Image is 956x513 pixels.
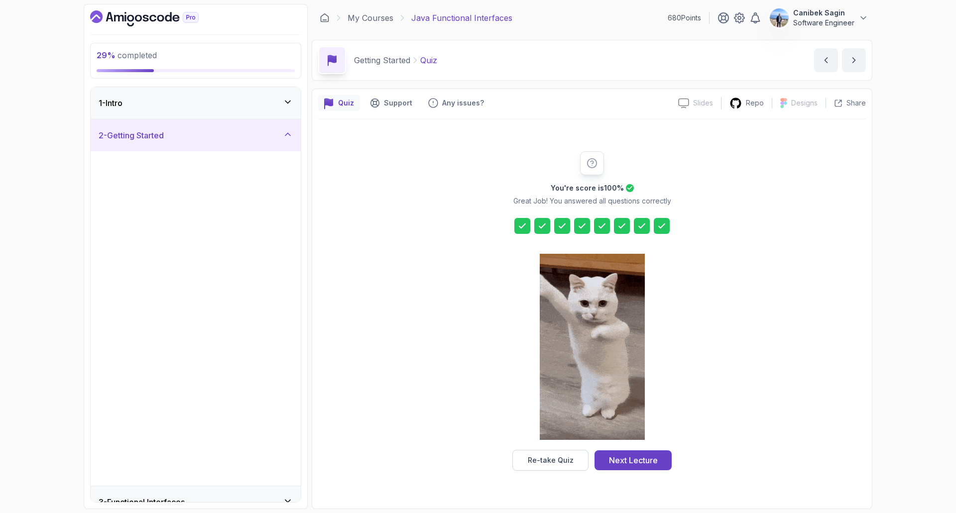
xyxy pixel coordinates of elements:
button: Next Lecture [595,450,672,470]
a: Dashboard [320,13,330,23]
a: Dashboard [90,10,222,26]
button: user profile imageCanibek SaginSoftware Engineer [769,8,868,28]
p: Slides [693,98,713,108]
h3: 2 - Getting Started [99,129,164,141]
p: Great Job! You answered all questions correctly [513,196,671,206]
a: My Courses [348,12,393,24]
p: Support [384,98,412,108]
div: Re-take Quiz [528,455,574,465]
p: Quiz [420,54,437,66]
p: Share [846,98,866,108]
span: 29 % [97,50,116,60]
p: Software Engineer [793,18,854,28]
button: next content [842,48,866,72]
p: Canibek Sagin [793,8,854,18]
button: 2-Getting Started [91,119,301,151]
div: Next Lecture [609,454,658,466]
p: Repo [746,98,764,108]
img: cool-cat [540,254,645,440]
button: Re-take Quiz [512,450,589,471]
span: completed [97,50,157,60]
h2: You're score is 100 % [551,183,624,193]
button: Share [826,98,866,108]
button: previous content [814,48,838,72]
button: Feedback button [422,95,490,111]
p: Getting Started [354,54,410,66]
a: Repo [721,97,772,109]
p: Quiz [338,98,354,108]
p: Any issues? [442,98,484,108]
button: quiz button [318,95,360,111]
p: Java Functional Interfaces [411,12,512,24]
button: 1-Intro [91,87,301,119]
button: Support button [364,95,418,111]
p: 680 Points [668,13,701,23]
p: Designs [791,98,818,108]
h3: 3 - Functional Interfaces [99,496,185,508]
img: user profile image [770,8,789,27]
h3: 1 - Intro [99,97,122,109]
